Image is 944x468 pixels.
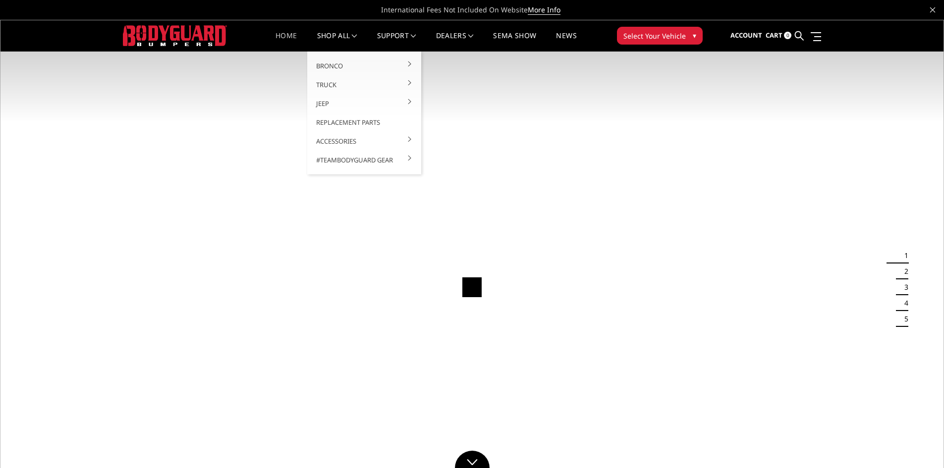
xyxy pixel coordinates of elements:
a: Dealers [436,32,474,52]
span: 0 [784,32,791,39]
a: Account [730,22,762,49]
img: BODYGUARD BUMPERS [123,25,227,46]
a: Click to Down [455,451,490,468]
button: 1 of 5 [898,248,908,263]
a: Bronco [311,56,417,75]
a: Accessories [311,132,417,151]
a: Cart 0 [766,22,791,49]
span: Cart [766,31,782,40]
a: Home [276,32,297,52]
a: Jeep [311,94,417,113]
button: Select Your Vehicle [617,27,703,45]
a: Replacement Parts [311,113,417,132]
span: Select Your Vehicle [623,31,686,41]
button: 5 of 5 [898,311,908,327]
a: News [556,32,576,52]
span: ▾ [693,30,696,41]
a: shop all [317,32,357,52]
button: 3 of 5 [898,279,908,295]
button: 4 of 5 [898,295,908,311]
a: #TeamBodyguard Gear [311,151,417,169]
a: Support [377,32,416,52]
a: Truck [311,75,417,94]
a: More Info [528,5,560,15]
a: SEMA Show [493,32,536,52]
button: 2 of 5 [898,263,908,279]
span: Account [730,31,762,40]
